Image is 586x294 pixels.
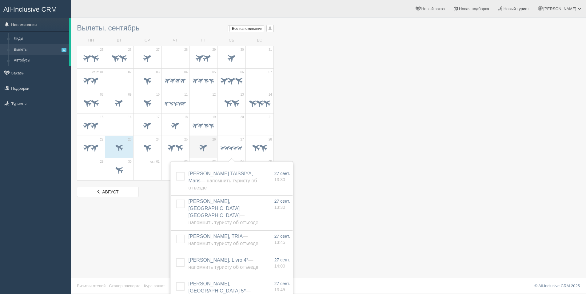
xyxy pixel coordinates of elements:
[100,48,103,52] span: 25
[534,284,580,288] a: © All-Inclusive CRM 2025
[144,284,165,288] a: Курс валют
[241,160,244,164] span: 04
[269,160,272,164] span: 05
[189,213,258,225] span: — Напомнить туристу об отъезде
[142,284,143,288] span: ·
[274,280,290,293] a: 27 сент. 13:45
[274,257,290,262] span: 27 сент.
[156,48,160,52] span: 27
[77,284,106,288] a: Визитки отелей
[128,115,131,119] span: 16
[109,284,141,288] a: Сканер паспорта
[274,240,285,245] span: 13:45
[189,171,257,190] span: [PERSON_NAME] TAISSIYA, Maris
[269,115,272,119] span: 21
[274,199,290,204] span: 27 сент.
[189,234,258,246] span: — Напомнить туристу об отъезде
[77,35,105,46] td: ПН
[241,70,244,74] span: 06
[212,115,216,119] span: 19
[156,137,160,142] span: 24
[11,33,69,44] a: Лиды
[128,93,131,97] span: 09
[100,137,103,142] span: 22
[11,55,69,66] a: Автобусы
[274,170,290,183] a: 27 сент. 13:30
[269,93,272,97] span: 14
[274,287,285,292] span: 13:45
[189,257,258,270] a: [PERSON_NAME], Livro 4*— Напомнить туристу об отъезде
[107,284,108,288] span: ·
[269,48,272,52] span: 31
[274,171,290,176] span: 27 сент.
[92,70,103,74] span: сент. 01
[274,281,290,286] span: 27 сент.
[274,205,285,210] span: 13:30
[100,93,103,97] span: 08
[62,48,66,52] span: 1
[128,48,131,52] span: 26
[150,160,160,164] span: окт. 01
[184,48,188,52] span: 28
[189,257,258,270] span: — Напомнить туристу об отъезде
[241,48,244,52] span: 30
[189,257,258,270] span: [PERSON_NAME], Livro 4*
[241,93,244,97] span: 13
[100,160,103,164] span: 29
[189,35,217,46] td: ПТ
[421,6,445,11] span: Новый заказ
[3,6,57,13] span: All-Inclusive CRM
[543,6,576,11] span: [PERSON_NAME]
[274,264,285,268] span: 14:00
[189,199,258,225] a: [PERSON_NAME], [GEOGRAPHIC_DATA] [GEOGRAPHIC_DATA]— Напомнить туристу об отъезде
[274,198,290,210] a: 27 сент. 13:30
[184,70,188,74] span: 04
[245,35,273,46] td: ВС
[212,70,216,74] span: 05
[274,177,285,182] span: 13:30
[156,70,160,74] span: 03
[217,35,245,46] td: СБ
[241,115,244,119] span: 20
[105,35,133,46] td: ВТ
[189,234,258,246] a: [PERSON_NAME], TRIA— Напомнить туристу об отъезде
[189,199,258,225] span: [PERSON_NAME], [GEOGRAPHIC_DATA] [GEOGRAPHIC_DATA]
[212,93,216,97] span: 12
[156,93,160,97] span: 10
[274,257,290,269] a: 27 сент. 14:00
[184,137,188,142] span: 25
[504,6,529,11] span: Новый турист
[128,137,131,142] span: 23
[184,160,188,164] span: 02
[212,160,216,164] span: 03
[459,6,489,11] span: Новая подборка
[161,35,189,46] td: ЧТ
[189,178,257,190] span: — Напомнить туристу об отъезде
[241,137,244,142] span: 27
[269,70,272,74] span: 07
[128,70,131,74] span: 02
[77,24,274,32] h3: Вылеты, сентябрь
[128,160,131,164] span: 30
[77,187,138,197] a: август
[0,0,70,17] a: All-Inclusive CRM
[184,115,188,119] span: 18
[189,234,258,246] span: [PERSON_NAME], TRIA
[156,115,160,119] span: 17
[133,35,161,46] td: СР
[212,137,216,142] span: 26
[274,234,290,239] span: 27 сент.
[269,137,272,142] span: 28
[102,189,118,194] span: август
[189,171,257,190] a: [PERSON_NAME] TAISSIYA, Maris— Напомнить туристу об отъезде
[274,233,290,245] a: 27 сент. 13:45
[212,48,216,52] span: 29
[100,115,103,119] span: 15
[232,26,262,31] span: Все напоминания
[184,93,188,97] span: 11
[11,44,69,55] a: Вылеты1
